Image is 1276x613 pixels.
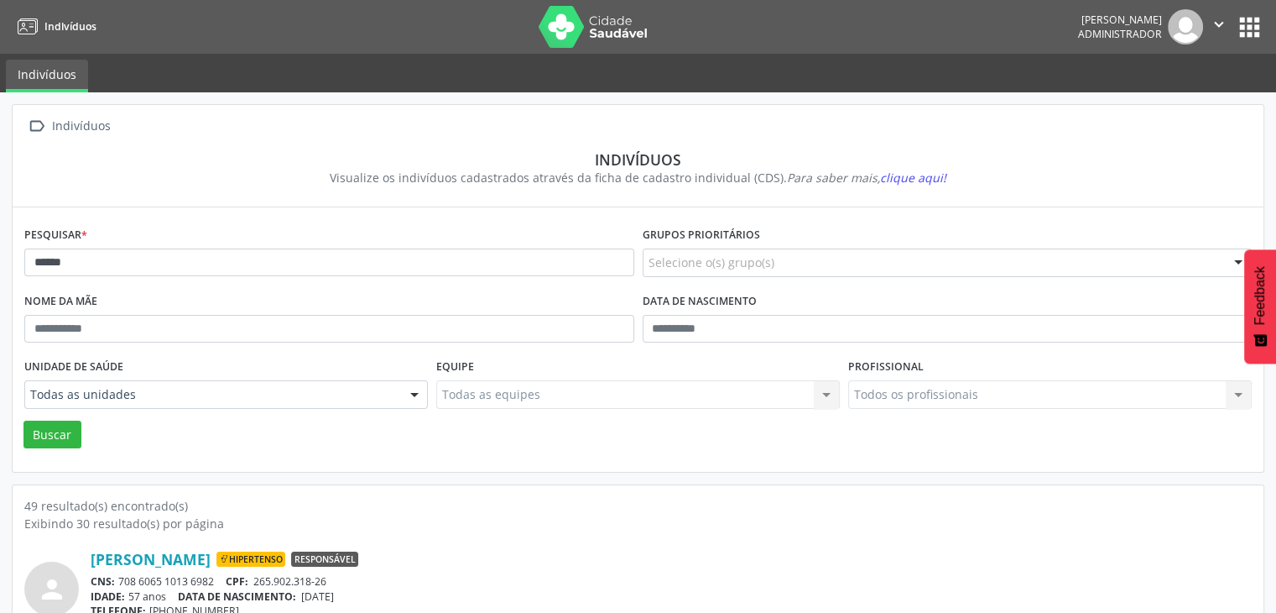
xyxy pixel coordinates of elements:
span: DATA DE NASCIMENTO: [178,589,296,604]
a: [PERSON_NAME] [91,550,211,568]
div: Indivíduos [36,150,1240,169]
label: Unidade de saúde [24,354,123,380]
span: CPF: [226,574,248,589]
span: Selecione o(s) grupo(s) [648,254,774,271]
span: Responsável [291,552,358,567]
div: Exibindo 30 resultado(s) por página [24,515,1252,532]
div: [PERSON_NAME] [1078,13,1162,27]
label: Pesquisar [24,223,87,249]
span: Hipertenso [216,552,285,567]
div: Visualize os indivíduos cadastrados através da ficha de cadastro individual (CDS). [36,169,1240,186]
div: Indivíduos [49,114,113,139]
button: apps [1235,13,1264,42]
label: Data de nascimento [643,289,757,315]
button:  [1203,9,1235,45]
a:  Indivíduos [24,114,113,139]
span: clique aqui! [880,170,946,186]
div: 708 6065 1013 6982 [91,574,1252,589]
i:  [24,114,49,139]
span: IDADE: [91,589,125,604]
label: Grupos prioritários [643,223,760,249]
span: Indivíduos [44,19,96,34]
span: CNS: [91,574,115,589]
span: Feedback [1253,266,1268,325]
span: Todas as unidades [30,386,393,403]
i: Para saber mais, [787,170,946,186]
button: Feedback - Mostrar pesquisa [1244,249,1276,364]
a: Indivíduos [6,60,88,92]
div: 57 anos [91,589,1252,604]
span: [DATE] [301,589,334,604]
label: Profissional [848,354,924,380]
img: img [1168,9,1203,45]
label: Nome da mãe [24,289,97,315]
span: 265.902.318-26 [253,574,326,589]
a: Indivíduos [12,13,96,40]
button: Buscar [23,421,81,449]
div: 49 resultado(s) encontrado(s) [24,497,1252,515]
label: Equipe [436,354,474,380]
i:  [1210,15,1228,34]
span: Administrador [1078,27,1162,41]
i: person [37,574,67,605]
